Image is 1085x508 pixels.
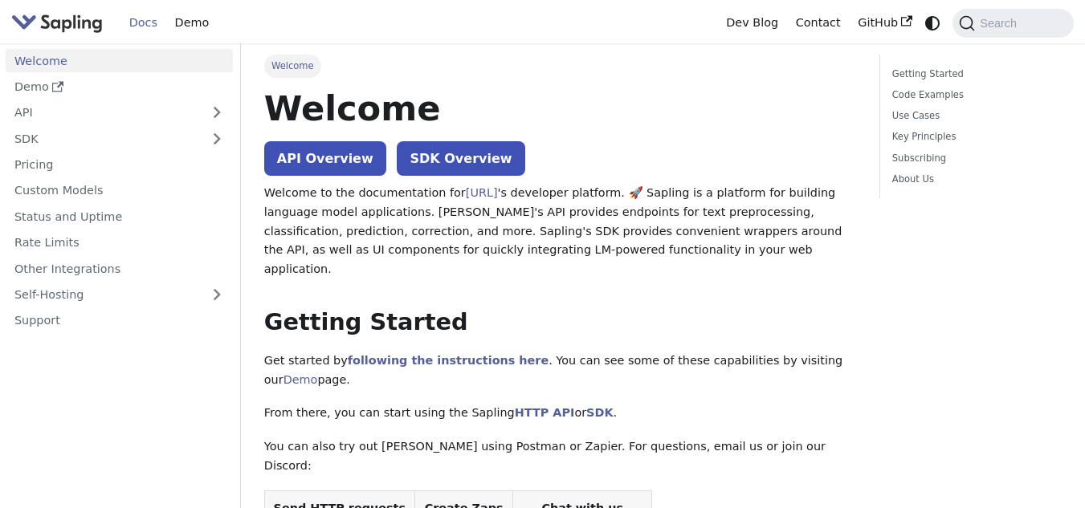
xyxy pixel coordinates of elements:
a: Docs [120,10,166,35]
nav: Breadcrumbs [264,55,857,77]
a: Contact [787,10,850,35]
a: HTTP API [515,406,575,419]
a: [URL] [466,186,498,199]
h1: Welcome [264,87,857,130]
a: SDK [6,127,201,150]
a: Key Principles [892,129,1056,144]
a: Use Cases [892,108,1056,124]
button: Expand sidebar category 'SDK' [201,127,233,150]
p: You can also try out [PERSON_NAME] using Postman or Zapier. For questions, email us or join our D... [264,437,857,476]
a: Welcome [6,49,233,72]
a: following the instructions here [348,354,549,367]
a: Code Examples [892,87,1056,103]
span: Search [975,17,1026,30]
button: Expand sidebar category 'API' [201,101,233,124]
span: Welcome [264,55,321,77]
a: GitHub [849,10,920,35]
a: API [6,101,201,124]
p: Welcome to the documentation for 's developer platform. 🚀 Sapling is a platform for building lang... [264,184,857,279]
a: Sapling.aiSapling.ai [11,11,108,35]
h2: Getting Started [264,308,857,337]
a: API Overview [264,141,386,176]
a: Status and Uptime [6,205,233,228]
a: Getting Started [892,67,1056,82]
p: Get started by . You can see some of these capabilities by visiting our page. [264,352,857,390]
a: Subscribing [892,151,1056,166]
a: SDK [586,406,613,419]
a: Self-Hosting [6,283,233,307]
a: Demo [166,10,218,35]
a: Support [6,309,233,332]
button: Search (Command+K) [952,9,1073,38]
a: Demo [6,75,233,99]
a: Other Integrations [6,257,233,280]
a: Rate Limits [6,231,233,254]
p: From there, you can start using the Sapling or . [264,404,857,423]
button: Switch between dark and light mode (currently system mode) [921,11,944,35]
a: SDK Overview [397,141,524,176]
a: Pricing [6,153,233,177]
a: Dev Blog [717,10,786,35]
a: Custom Models [6,179,233,202]
img: Sapling.ai [11,11,103,35]
a: Demo [283,373,318,386]
a: About Us [892,172,1056,187]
